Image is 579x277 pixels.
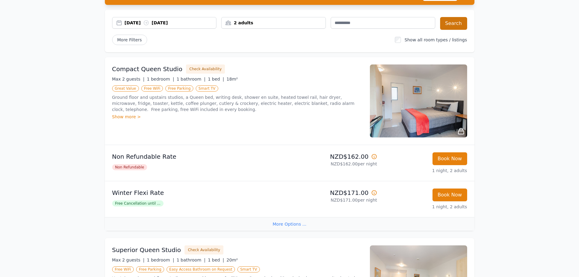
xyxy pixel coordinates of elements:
span: 1 bed | [208,258,224,262]
p: NZD$162.00 [292,152,377,161]
span: Max 2 guests | [112,77,145,81]
p: 1 night, 2 adults [382,204,467,210]
p: NZD$162.00 per night [292,161,377,167]
p: NZD$171.00 per night [292,197,377,203]
p: 1 night, 2 adults [382,168,467,174]
span: Free WiFi [141,85,163,92]
p: Ground floor and upstairs studios, a Queen bed, writing desk, shower en suite, heated towel rail,... [112,94,363,113]
h3: Superior Queen Studio [112,246,181,254]
p: NZD$171.00 [292,189,377,197]
span: Non Refundable [112,164,147,170]
p: Winter Flexi Rate [112,189,287,197]
span: 1 bed | [208,77,224,81]
span: 20m² [226,258,238,262]
span: 1 bathroom | [177,77,205,81]
label: Show all room types / listings [405,37,467,42]
div: More Options ... [105,217,474,231]
button: Check Availability [184,245,223,254]
span: Free Parking [165,85,193,92]
span: More Filters [112,35,147,45]
p: Non Refundable Rate [112,152,287,161]
span: 18m² [226,77,238,81]
span: Easy Access Bathroom on Request [167,266,235,272]
div: [DATE] [DATE] [125,20,216,26]
h3: Compact Queen Studio [112,65,183,73]
span: 1 bedroom | [147,77,174,81]
span: Max 2 guests | [112,258,145,262]
button: Book Now [433,189,467,201]
span: Great Value [112,85,139,92]
span: Free Parking [136,266,164,272]
button: Search [440,17,467,30]
span: Free Cancellation until ... [112,200,164,206]
div: 2 adults [222,20,326,26]
div: Show more > [112,114,363,120]
span: Smart TV [196,85,218,92]
span: 1 bathroom | [177,258,205,262]
span: 1 bedroom | [147,258,174,262]
button: Check Availability [186,64,225,74]
span: Free WiFi [112,266,134,272]
span: Smart TV [237,266,260,272]
button: Book Now [433,152,467,165]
